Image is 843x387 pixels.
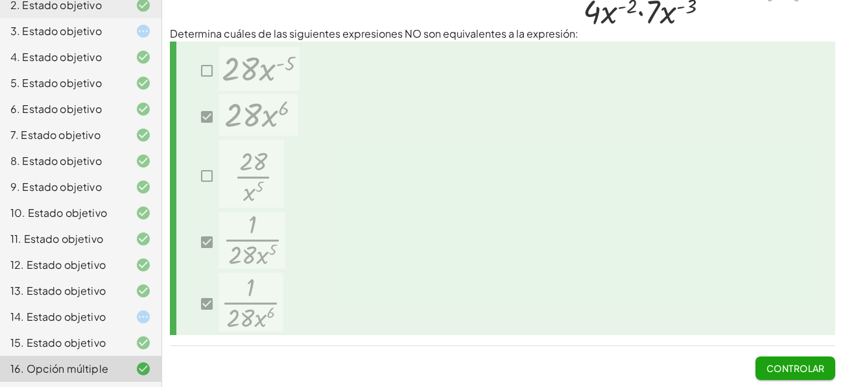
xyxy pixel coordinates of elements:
[10,206,107,219] font: 10. Estado objetivo
[766,362,825,374] font: Controlar
[136,75,151,91] i: Task finished and correct.
[136,23,151,39] i: Task started.
[10,180,102,193] font: 9. Estado objetivo
[10,284,106,297] font: 13. Estado objetivo
[136,257,151,273] i: Task finished and correct.
[755,356,835,380] button: Controlar
[136,231,151,247] i: Task finished and correct.
[10,232,103,245] font: 11. Estado objetivo
[136,101,151,117] i: Task finished and correct.
[10,50,102,64] font: 4. Estado objetivo
[136,309,151,325] i: Task started.
[10,102,102,116] font: 6. Estado objetivo
[136,153,151,169] i: Task finished and correct.
[136,49,151,65] i: Task finished and correct.
[10,336,106,349] font: 15. Estado objetivo
[136,335,151,351] i: Task finished and correct.
[10,310,106,323] font: 14. Estado objetivo
[136,127,151,143] i: Task finished and correct.
[136,179,151,195] i: Task finished and correct.
[136,361,151,377] i: Task finished and correct.
[136,205,151,221] i: Task finished and correct.
[136,283,151,299] i: Task finished and correct.
[10,128,101,142] font: 7. Estado objetivo
[10,76,102,90] font: 5. Estado objetivo
[10,258,106,271] font: 12. Estado objetivo
[10,362,108,375] font: 16. Opción múltiple
[10,154,102,168] font: 8. Estado objetivo
[170,27,578,40] font: Determina cuáles de las siguientes expresiones NO son equivalentes a la expresión:
[10,24,102,38] font: 3. Estado objetivo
